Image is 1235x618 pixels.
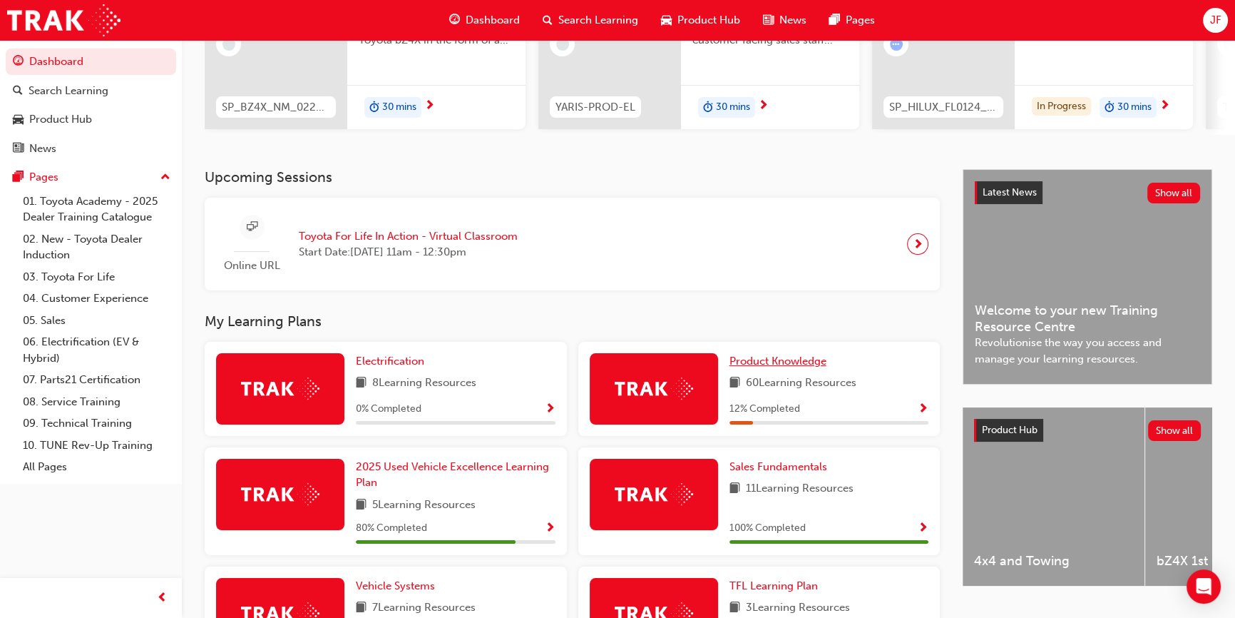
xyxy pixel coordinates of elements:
img: Trak [615,483,693,505]
span: 5 Learning Resources [372,497,476,515]
a: news-iconNews [752,6,818,35]
span: book-icon [356,375,367,392]
span: 0 % Completed [356,401,421,417]
a: Latest NewsShow all [975,181,1200,204]
span: Pages [846,12,875,29]
a: Vehicle Systems [356,578,441,594]
a: car-iconProduct Hub [650,6,752,35]
a: Product Knowledge [729,353,832,370]
span: Electrification [356,355,424,368]
span: learningRecordVerb_NONE-icon [556,38,569,51]
a: 05. Sales [17,310,176,332]
h3: My Learning Plans [205,313,940,330]
span: book-icon [356,497,367,515]
span: 60 Learning Resources [746,375,856,392]
a: Search Learning [6,78,176,104]
span: next-icon [758,100,769,113]
img: Trak [241,483,319,505]
span: TFL Learning Plan [729,579,818,592]
img: Trak [615,378,693,400]
span: duration-icon [369,98,379,117]
span: News [779,12,806,29]
a: Product Hub [6,106,176,133]
button: Show Progress [545,520,555,537]
a: Latest NewsShow allWelcome to your new Training Resource CentreRevolutionise the way you access a... [963,169,1212,385]
h3: Upcoming Sessions [205,169,940,186]
span: Product Hub [677,12,740,29]
a: guage-iconDashboard [438,6,531,35]
span: learningRecordVerb_NONE-icon [222,38,235,51]
span: learningRecordVerb_ATTEMPT-icon [890,38,903,51]
a: 07. Parts21 Certification [17,369,176,391]
span: 30 mins [716,99,750,116]
a: 02. New - Toyota Dealer Induction [17,228,176,266]
button: Pages [6,164,176,191]
a: 06. Electrification (EV & Hybrid) [17,331,176,369]
span: Vehicle Systems [356,579,435,592]
button: Show all [1148,420,1201,441]
span: 2025 Used Vehicle Excellence Learning Plan [356,460,549,490]
span: book-icon [729,599,740,617]
span: car-icon [661,11,672,29]
span: Show Progress [545,522,555,535]
button: Show all [1147,183,1201,203]
span: guage-icon [13,56,24,69]
span: Search Learning [558,12,638,29]
span: Show Progress [918,403,928,416]
a: 4x4 and Towing [963,407,1144,586]
div: Pages [29,169,58,186]
span: sessionType_ONLINE_URL-icon [247,218,257,236]
img: Trak [7,4,121,36]
span: 30 mins [1117,99,1152,116]
span: 30 mins [382,99,416,116]
span: 12 % Completed [729,401,800,417]
span: news-icon [763,11,774,29]
button: JF [1203,8,1228,33]
span: prev-icon [157,589,168,607]
span: Dashboard [466,12,520,29]
span: Toyota For Life In Action - Virtual Classroom [299,228,518,245]
a: TFL Learning Plan [729,578,824,594]
div: Product Hub [29,111,92,128]
span: search-icon [13,85,23,98]
span: Start Date: [DATE] 11am - 12:30pm [299,244,518,260]
a: search-iconSearch Learning [531,6,650,35]
a: 09. Technical Training [17,412,176,435]
span: duration-icon [703,98,713,117]
a: Electrification [356,353,430,370]
span: up-icon [160,168,170,187]
span: Sales Fundamentals [729,460,827,473]
div: In Progress [1032,97,1091,116]
a: News [6,136,176,162]
a: 04. Customer Experience [17,288,176,310]
span: Revolutionise the way you access and manage your learning resources. [975,335,1200,367]
span: 8 Learning Resources [372,375,476,392]
span: YARIS-PROD-EL [555,99,635,116]
span: guage-icon [449,11,460,29]
div: News [29,141,56,157]
img: Trak [241,378,319,400]
a: 10. TUNE Rev-Up Training [17,435,176,457]
span: SP_HILUX_FL0124_EL [889,99,998,116]
a: Sales Fundamentals [729,459,833,475]
a: Dashboard [6,49,176,75]
span: next-icon [1159,100,1170,113]
span: car-icon [13,113,24,126]
a: pages-iconPages [818,6,886,35]
a: All Pages [17,456,176,478]
button: DashboardSearch LearningProduct HubNews [6,46,176,164]
a: 08. Service Training [17,391,176,413]
span: Show Progress [545,403,555,416]
span: duration-icon [1105,98,1114,117]
span: pages-icon [829,11,840,29]
button: Show Progress [545,400,555,418]
span: Product Knowledge [729,355,826,368]
span: search-icon [543,11,553,29]
a: 01. Toyota Academy - 2025 Dealer Training Catalogue [17,191,176,228]
div: Open Intercom Messenger [1187,569,1221,604]
span: next-icon [424,100,435,113]
span: Latest News [983,186,1037,198]
span: book-icon [356,599,367,617]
